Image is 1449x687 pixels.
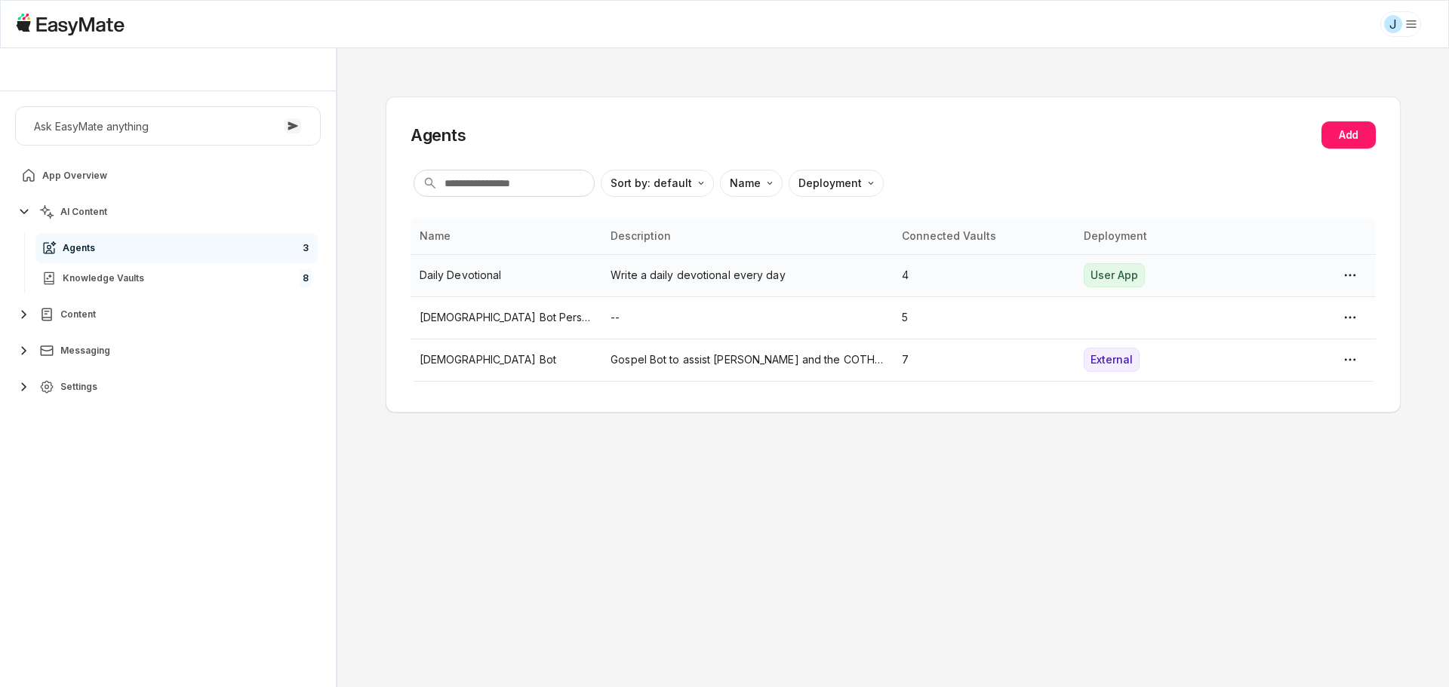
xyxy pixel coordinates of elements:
p: Deployment [798,175,862,192]
span: Settings [60,381,97,393]
span: App Overview [42,170,107,182]
p: Write a daily devotional every day [611,267,884,284]
h2: Agents [411,124,466,146]
p: 4 [902,267,1066,284]
p: [DEMOGRAPHIC_DATA] Bot Personality Tester [420,309,593,326]
a: App Overview [15,161,321,191]
th: Connected Vaults [893,218,1075,254]
span: 3 [300,239,312,257]
span: Knowledge Vaults [63,272,144,284]
button: AI Content [15,197,321,227]
div: External [1084,348,1140,372]
span: AI Content [60,206,107,218]
th: Name [411,218,602,254]
button: Sort by: default [601,170,714,197]
p: Daily Devotional [420,267,593,284]
a: Agents3 [35,233,318,263]
div: User App [1084,263,1145,287]
p: Gospel Bot to assist [PERSON_NAME] and the COTH team. [611,351,884,368]
button: Ask EasyMate anything [15,106,321,146]
button: Deployment [789,170,884,197]
span: Messaging [60,345,110,357]
p: 5 [902,309,1066,326]
button: Add [1321,121,1376,149]
span: Agents [63,242,95,254]
button: Settings [15,372,321,402]
th: Deployment [1075,218,1257,254]
p: Name [730,175,761,192]
span: 8 [300,269,312,287]
p: 7 [902,351,1066,368]
p: [DEMOGRAPHIC_DATA] Bot [420,351,593,368]
button: Content [15,299,321,330]
span: Content [60,308,96,320]
button: Name [720,170,783,197]
p: Sort by: default [611,175,692,192]
a: Knowledge Vaults8 [35,263,318,293]
div: J [1384,15,1402,33]
button: Messaging [15,336,321,366]
th: Description [601,218,893,254]
p: -- [611,309,884,326]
